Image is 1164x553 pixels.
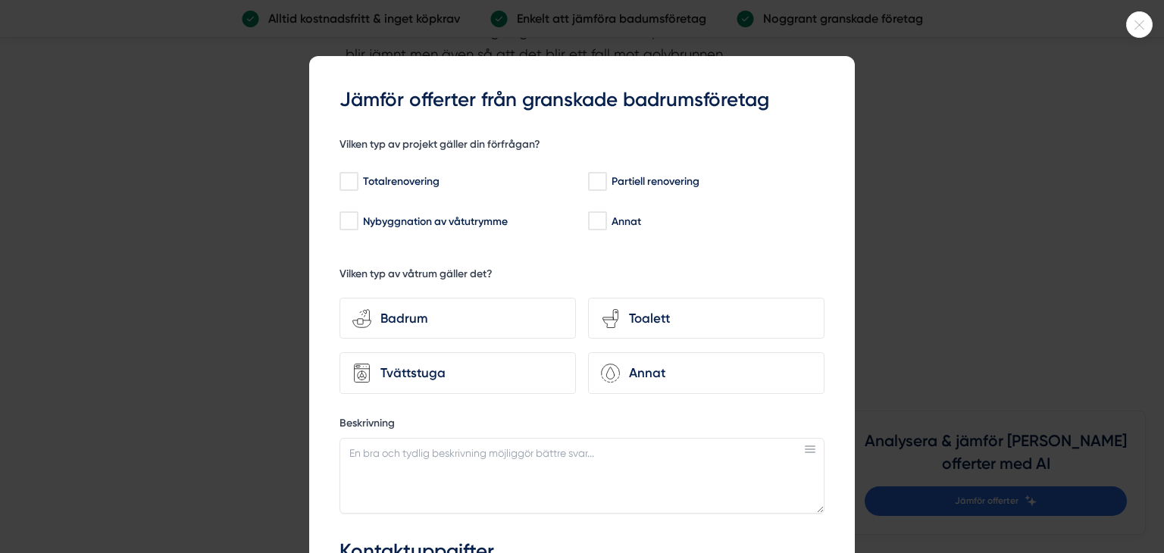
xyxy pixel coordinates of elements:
label: Beskrivning [339,416,824,435]
input: Totalrenovering [339,174,357,189]
input: Partiell renovering [588,174,605,189]
h5: Vilken typ av våtrum gäller det? [339,267,493,286]
h3: Jämför offerter från granskade badrumsföretag [339,86,824,114]
input: Nybyggnation av våtutrymme [339,214,357,229]
h5: Vilken typ av projekt gäller din förfrågan? [339,137,540,156]
input: Annat [588,214,605,229]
